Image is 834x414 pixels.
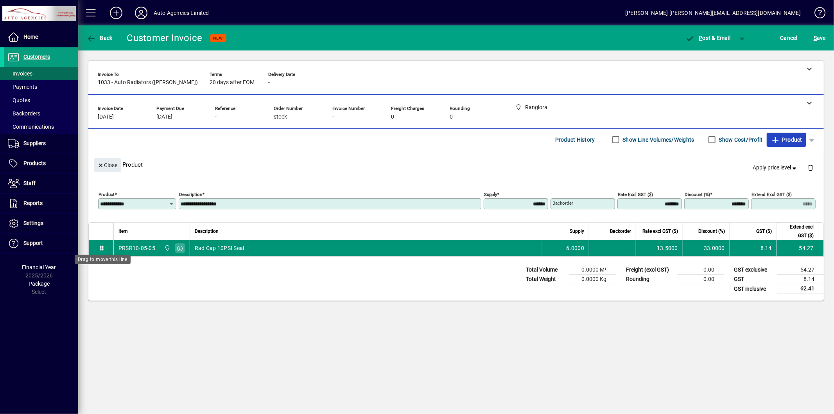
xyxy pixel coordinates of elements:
app-page-header-button: Delete [801,164,820,171]
span: Product [771,133,802,146]
span: - [268,79,270,86]
a: Staff [4,174,78,193]
td: Rounding [622,275,677,284]
a: Communications [4,120,78,133]
button: Delete [801,158,820,177]
div: PRSR10-05-05 [118,244,155,252]
span: Product History [555,133,595,146]
span: Discount (%) [698,227,725,236]
td: 8.14 [777,275,824,284]
td: Freight (excl GST) [622,265,677,275]
span: Quotes [8,97,30,103]
a: Settings [4,214,78,233]
span: ave [814,32,826,44]
td: GST inclusive [730,284,777,294]
span: Reports [23,200,43,206]
span: Invoices [8,70,32,77]
a: Quotes [4,94,78,107]
mat-label: Discount (%) [685,192,710,197]
td: 33.0000 [683,240,730,256]
button: Add [104,6,129,20]
td: 0.0000 M³ [569,265,616,275]
span: Rad Cap 10PSI Seal [195,244,244,252]
mat-label: Extend excl GST ($) [751,192,792,197]
span: Backorders [8,110,40,117]
span: Payments [8,84,37,90]
a: Products [4,154,78,173]
span: Supply [570,227,584,236]
button: Post & Email [682,31,735,45]
a: Support [4,234,78,253]
span: Close [97,159,118,172]
button: Profile [129,6,154,20]
span: stock [274,114,287,120]
span: Suppliers [23,140,46,146]
span: 0 [450,114,453,120]
a: Suppliers [4,134,78,153]
mat-label: Rate excl GST ($) [618,192,653,197]
a: Reports [4,194,78,213]
td: GST exclusive [730,265,777,275]
a: Backorders [4,107,78,120]
span: - [332,114,334,120]
a: Payments [4,80,78,94]
span: Financial Year [22,264,56,270]
td: 54.27 [777,240,823,256]
span: 0 [391,114,394,120]
button: Product History [552,133,598,147]
span: Communications [8,124,54,130]
span: Rate excl GST ($) [642,227,678,236]
span: Home [23,34,38,40]
label: Show Cost/Profit [717,136,763,144]
button: Save [812,31,828,45]
span: 6.0000 [567,244,585,252]
div: 13.5000 [641,244,678,252]
app-page-header-button: Back [78,31,121,45]
span: Support [23,240,43,246]
span: Extend excl GST ($) [782,223,814,240]
td: 54.27 [777,265,824,275]
td: 0.00 [677,265,724,275]
span: Staff [23,180,36,186]
span: ost & Email [685,35,731,41]
label: Show Line Volumes/Weights [621,136,694,144]
a: Home [4,27,78,47]
span: 20 days after EOM [210,79,255,86]
div: Drag to move this line [75,255,131,264]
mat-label: Supply [484,192,497,197]
button: Product [767,133,806,147]
span: Products [23,160,46,166]
td: 62.41 [777,284,824,294]
button: Apply price level [750,161,802,175]
td: 0.00 [677,275,724,284]
span: Customers [23,54,50,60]
span: GST ($) [756,227,772,236]
div: Product [88,150,824,179]
div: Auto Agencies Limited [154,7,209,19]
span: Description [195,227,219,236]
span: NEW [213,36,223,41]
td: Total Weight [522,275,569,284]
span: - [215,114,217,120]
mat-label: Description [179,192,202,197]
span: P [699,35,703,41]
button: Close [94,158,121,172]
span: S [814,35,817,41]
span: [DATE] [156,114,172,120]
div: Customer Invoice [127,32,203,44]
a: Knowledge Base [809,2,824,27]
mat-label: Product [99,192,115,197]
a: Invoices [4,67,78,80]
div: [PERSON_NAME] [PERSON_NAME][EMAIL_ADDRESS][DOMAIN_NAME] [625,7,801,19]
span: 1033 - Auto Radiators ([PERSON_NAME]) [98,79,198,86]
td: 8.14 [730,240,777,256]
span: Cancel [780,32,798,44]
td: GST [730,275,777,284]
span: [DATE] [98,114,114,120]
span: Settings [23,220,43,226]
span: Backorder [610,227,631,236]
app-page-header-button: Close [92,161,123,168]
button: Back [84,31,115,45]
span: Back [86,35,113,41]
mat-label: Backorder [552,200,573,206]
